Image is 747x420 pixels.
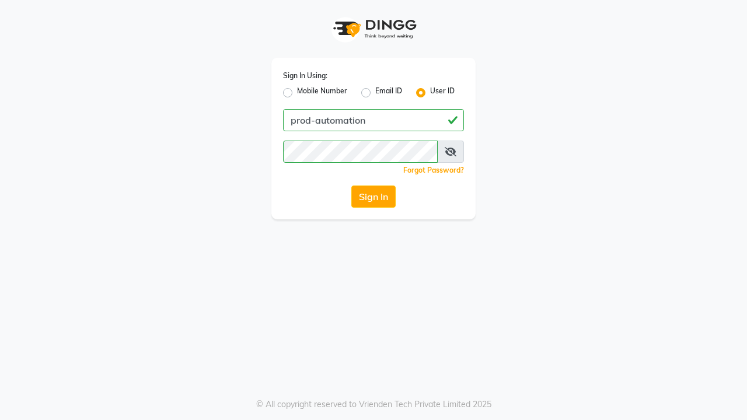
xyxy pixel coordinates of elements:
[283,109,464,131] input: Username
[283,71,327,81] label: Sign In Using:
[351,185,396,208] button: Sign In
[403,166,464,174] a: Forgot Password?
[297,86,347,100] label: Mobile Number
[283,141,438,163] input: Username
[375,86,402,100] label: Email ID
[430,86,455,100] label: User ID
[327,12,420,46] img: logo1.svg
